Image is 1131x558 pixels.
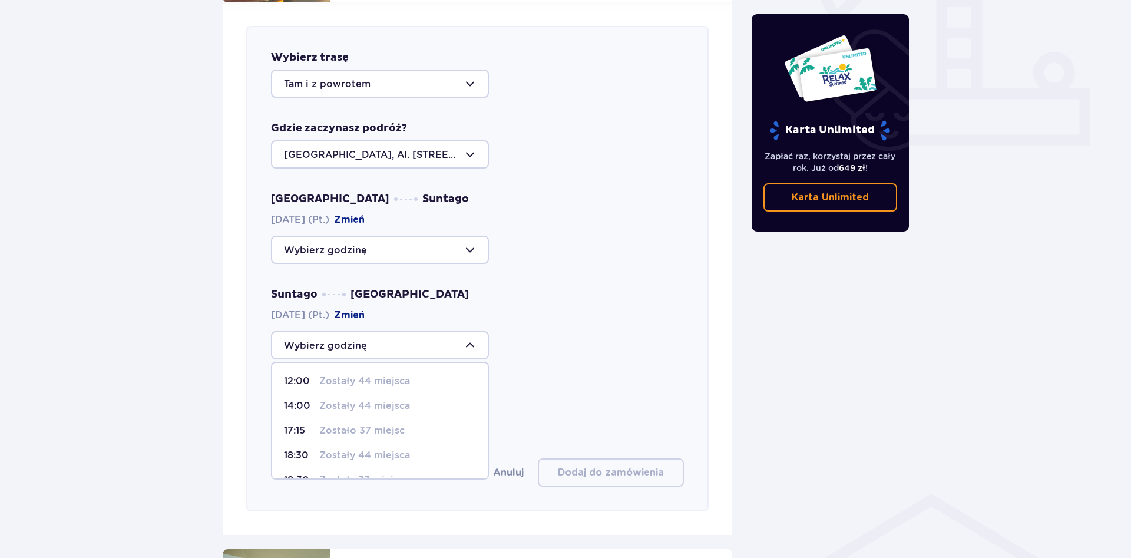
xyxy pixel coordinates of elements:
p: 14:00 [284,399,315,412]
span: Suntago [422,192,469,206]
p: Wybierz trasę [271,51,349,65]
button: Zmień [334,213,365,226]
p: Karta Unlimited [769,120,891,141]
p: Dodaj do zamówienia [558,466,664,479]
img: Dwie karty całoroczne do Suntago z napisem 'UNLIMITED RELAX', na białym tle z tropikalnymi liśćmi... [783,34,877,103]
p: 19:30 [284,474,315,487]
img: dots [322,293,346,296]
span: [DATE] (Pt.) [271,213,365,226]
p: Karta Unlimited [792,191,869,204]
button: Zmień [334,309,365,322]
p: 17:15 [284,424,315,437]
p: Zostały 33 miejsca [319,474,409,487]
p: Zostały 44 miejsca [319,399,410,412]
p: 18:30 [284,449,315,462]
a: Karta Unlimited [763,183,898,212]
p: Gdzie zaczynasz podróż? [271,121,407,136]
p: Zostały 44 miejsca [319,375,410,388]
p: Zostały 44 miejsca [319,449,410,462]
img: dots [394,197,418,201]
button: Dodaj do zamówienia [538,458,684,487]
span: [GEOGRAPHIC_DATA] [350,288,469,302]
p: Zapłać raz, korzystaj przez cały rok. Już od ! [763,150,898,174]
button: Anuluj [493,466,524,479]
span: Suntago [271,288,318,302]
p: Zostało 37 miejsc [319,424,405,437]
span: [DATE] (Pt.) [271,309,365,322]
span: 649 zł [839,163,865,173]
span: [GEOGRAPHIC_DATA] [271,192,389,206]
p: 12:00 [284,375,315,388]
